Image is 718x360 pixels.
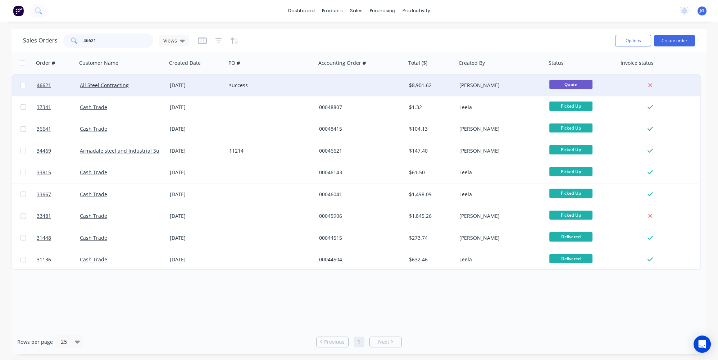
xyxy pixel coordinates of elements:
[163,37,177,44] span: Views
[409,125,451,132] div: $104.13
[409,104,451,111] div: $1.32
[700,8,704,14] span: JG
[229,82,309,89] div: success
[313,337,405,347] ul: Pagination
[459,212,539,220] div: [PERSON_NAME]
[36,59,55,67] div: Order #
[549,145,592,154] span: Picked Up
[37,118,80,140] a: 36641
[319,125,399,132] div: 00048415
[80,212,107,219] a: Cash Trade
[80,82,129,89] a: All Steel Contracting
[23,37,58,44] h1: Sales Orders
[80,147,174,154] a: Armadale steel and Industrial Supplies
[80,104,107,111] a: Cash Trade
[409,82,451,89] div: $8,901.62
[549,102,592,111] span: Picked Up
[319,234,399,242] div: 00044515
[37,75,80,96] a: 46621
[319,169,399,176] div: 00046143
[318,5,346,16] div: products
[319,147,399,154] div: 00046621
[354,337,364,347] a: Page 1 is your current page
[37,212,51,220] span: 33481
[80,125,107,132] a: Cash Trade
[549,80,592,89] span: Quote
[170,191,223,198] div: [DATE]
[37,82,51,89] span: 46621
[17,338,53,346] span: Rows per page
[80,169,107,176] a: Cash Trade
[409,212,451,220] div: $1,845.26
[37,162,80,183] a: 33815
[319,191,399,198] div: 00046041
[549,59,564,67] div: Status
[318,59,366,67] div: Accounting Order #
[170,212,223,220] div: [DATE]
[409,234,451,242] div: $273.74
[37,104,51,111] span: 37341
[459,104,539,111] div: Leela
[80,256,107,263] a: Cash Trade
[409,256,451,263] div: $632.46
[37,256,51,263] span: 31136
[317,338,348,346] a: Previous page
[319,212,399,220] div: 00045906
[170,125,223,132] div: [DATE]
[37,96,80,118] a: 37341
[170,169,223,176] div: [DATE]
[459,191,539,198] div: Leela
[37,191,51,198] span: 33667
[549,123,592,132] span: Picked Up
[170,147,223,154] div: [DATE]
[79,59,118,67] div: Customer Name
[170,104,223,111] div: [DATE]
[409,191,451,198] div: $1,498.09
[228,59,240,67] div: PO #
[459,147,539,154] div: [PERSON_NAME]
[170,82,223,89] div: [DATE]
[324,338,345,346] span: Previous
[459,256,539,263] div: Leela
[80,191,107,198] a: Cash Trade
[170,234,223,242] div: [DATE]
[459,169,539,176] div: Leela
[37,227,80,249] a: 31448
[409,147,451,154] div: $147.40
[549,232,592,241] span: Delivered
[83,33,154,48] input: Search...
[170,256,223,263] div: [DATE]
[409,169,451,176] div: $61.50
[694,336,711,353] div: Open Intercom Messenger
[621,59,654,67] div: Invoice status
[37,184,80,205] a: 33667
[37,249,80,270] a: 31136
[37,169,51,176] span: 33815
[37,125,51,132] span: 36641
[229,147,309,154] div: 11214
[378,338,389,346] span: Next
[459,82,539,89] div: [PERSON_NAME]
[319,256,399,263] div: 00044504
[408,59,427,67] div: Total ($)
[346,5,366,16] div: sales
[549,254,592,263] span: Delivered
[549,167,592,176] span: Picked Up
[80,234,107,241] a: Cash Trade
[370,338,401,346] a: Next page
[399,5,434,16] div: productivity
[549,189,592,198] span: Picked Up
[615,35,651,46] button: Options
[549,211,592,220] span: Picked Up
[654,35,695,46] button: Create order
[37,147,51,154] span: 34469
[459,59,485,67] div: Created By
[459,234,539,242] div: [PERSON_NAME]
[366,5,399,16] div: purchasing
[169,59,201,67] div: Created Date
[319,104,399,111] div: 00048807
[37,234,51,242] span: 31448
[37,205,80,227] a: 33481
[13,5,24,16] img: Factory
[459,125,539,132] div: [PERSON_NAME]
